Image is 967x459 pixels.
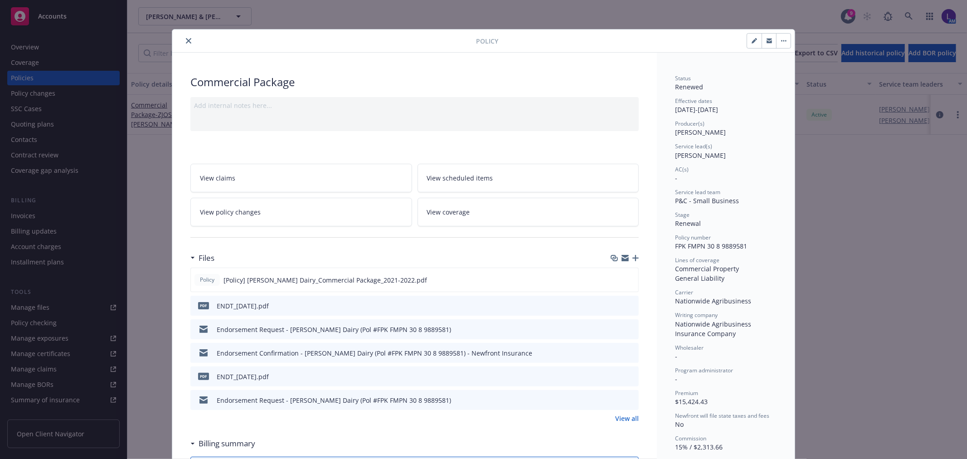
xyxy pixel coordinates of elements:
[190,74,639,90] div: Commercial Package
[627,301,635,311] button: preview file
[427,173,493,183] span: View scheduled items
[675,196,739,205] span: P&C - Small Business
[675,166,689,173] span: AC(s)
[199,252,214,264] h3: Files
[675,120,705,127] span: Producer(s)
[612,325,620,334] button: download file
[224,275,427,285] span: [Policy] [PERSON_NAME] Dairy_Commercial Package_2021-2022.pdf
[612,348,620,358] button: download file
[199,438,255,449] h3: Billing summary
[675,366,733,374] span: Program administrator
[675,397,708,406] span: $15,424.43
[675,443,723,451] span: 15% / $2,313.66
[675,219,701,228] span: Renewal
[675,288,693,296] span: Carrier
[217,396,451,405] div: Endorsement Request - [PERSON_NAME] Dairy (Pol #FPK FMPN 30 8 9889581)
[194,101,635,110] div: Add internal notes here...
[675,344,704,352] span: Wholesaler
[675,142,712,150] span: Service lead(s)
[612,301,620,311] button: download file
[675,420,684,429] span: No
[198,276,216,284] span: Policy
[675,174,677,182] span: -
[627,396,635,405] button: preview file
[615,414,639,423] a: View all
[190,438,255,449] div: Billing summary
[190,164,412,192] a: View claims
[418,198,639,226] a: View coverage
[675,211,690,219] span: Stage
[627,325,635,334] button: preview file
[612,372,620,381] button: download file
[675,320,753,338] span: Nationwide Agribusiness Insurance Company
[418,164,639,192] a: View scheduled items
[200,173,235,183] span: View claims
[675,256,719,264] span: Lines of coverage
[198,302,209,309] span: pdf
[427,207,470,217] span: View coverage
[200,207,261,217] span: View policy changes
[675,273,777,283] div: General Liability
[612,275,619,285] button: download file
[675,97,712,105] span: Effective dates
[675,297,751,305] span: Nationwide Agribusiness
[675,74,691,82] span: Status
[190,252,214,264] div: Files
[217,325,451,334] div: Endorsement Request - [PERSON_NAME] Dairy (Pol #FPK FMPN 30 8 9889581)
[675,188,720,196] span: Service lead team
[675,128,726,137] span: [PERSON_NAME]
[675,389,698,397] span: Premium
[627,372,635,381] button: preview file
[198,373,209,380] span: pdf
[675,151,726,160] span: [PERSON_NAME]
[217,372,269,381] div: ENDT_[DATE].pdf
[675,242,747,250] span: FPK FMPN 30 8 9889581
[675,97,777,114] div: [DATE] - [DATE]
[627,348,635,358] button: preview file
[627,275,635,285] button: preview file
[190,198,412,226] a: View policy changes
[675,83,703,91] span: Renewed
[217,348,532,358] div: Endorsement Confirmation - [PERSON_NAME] Dairy (Pol #FPK FMPN 30 8 9889581) - Newfront Insurance
[675,375,677,383] span: -
[183,35,194,46] button: close
[675,352,677,361] span: -
[612,396,620,405] button: download file
[217,301,269,311] div: ENDT_[DATE].pdf
[675,412,769,420] span: Newfront will file state taxes and fees
[675,264,777,273] div: Commercial Property
[675,311,718,319] span: Writing company
[675,435,706,442] span: Commission
[476,36,498,46] span: Policy
[675,234,711,241] span: Policy number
